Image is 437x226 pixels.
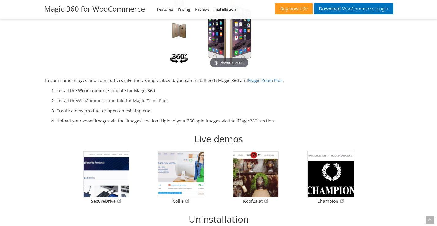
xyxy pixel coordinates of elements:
[83,151,129,205] a: SecureDrive
[314,3,393,14] a: DownloadWooCommerce plugin
[44,134,393,145] h2: Live demos
[56,97,393,104] li: Install the .
[77,98,168,104] a: WooCommerce module for Magic Zoom Plus
[158,151,204,205] a: Collis
[341,6,388,11] span: WooCommerce plugin
[56,117,393,124] li: Upload your zoom images via the 'Images' section. Upload your 360 spin images via the 'Magic360' ...
[44,5,145,13] h2: Magic 360 for WooCommerce
[158,151,204,197] img: 360 product spin of a touchscreen pen
[233,151,279,205] a: KopfZalat
[44,214,393,225] h2: Uninstallation
[91,198,116,204] span: SecureDrive
[307,151,354,205] a: Champion
[173,198,184,204] span: Collis
[248,77,283,83] a: Magic Zoom Plus
[178,6,190,12] a: Pricing
[56,87,393,94] li: Install the WooCommerce module for Magic 360.
[157,6,173,12] a: Features
[56,107,393,114] li: Create a new product or open an existing one.
[214,6,236,12] a: Installation
[44,77,393,84] p: To spin some images and zoom others (like the example above), you can install both Magic 360 and .
[83,151,129,197] img: 360 spin of a BackupDrive
[317,198,338,204] span: Champion
[275,3,313,14] a: Buy now£99
[243,198,263,204] span: KopfZalat
[195,6,210,12] a: Reviews
[299,6,308,11] span: £99
[233,151,279,197] img: Detailed face decoration in 360 degree spin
